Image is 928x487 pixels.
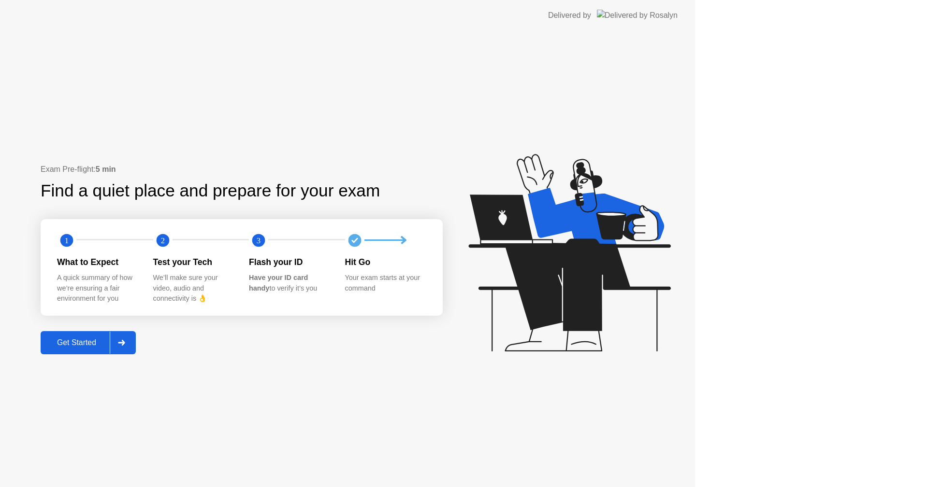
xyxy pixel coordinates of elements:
div: What to Expect [57,256,138,268]
div: Your exam starts at your command [345,273,426,293]
button: Get Started [41,331,136,354]
img: Delivered by Rosalyn [597,10,678,21]
div: to verify it’s you [249,273,330,293]
div: We’ll make sure your video, audio and connectivity is 👌 [153,273,234,304]
text: 1 [65,236,69,245]
div: Hit Go [345,256,426,268]
text: 3 [257,236,261,245]
div: A quick summary of how we’re ensuring a fair environment for you [57,273,138,304]
div: Test your Tech [153,256,234,268]
text: 2 [160,236,164,245]
div: Exam Pre-flight: [41,164,443,175]
b: Have your ID card handy [249,274,308,292]
b: 5 min [96,165,116,173]
div: Flash your ID [249,256,330,268]
div: Delivered by [548,10,591,21]
div: Get Started [43,338,110,347]
div: Find a quiet place and prepare for your exam [41,178,381,204]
